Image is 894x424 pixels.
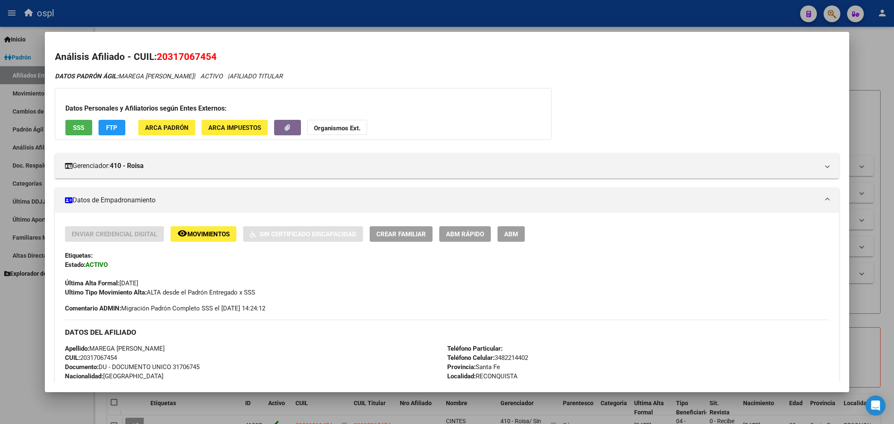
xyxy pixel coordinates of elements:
[447,382,488,389] strong: Código Postal:
[65,304,265,313] span: Migración Padrón Completo SSS el [DATE] 14:24:12
[447,363,500,371] span: Santa Fe
[73,124,84,132] span: SSS
[229,72,282,80] span: AFILIADO TITULAR
[498,226,525,242] button: ABM
[65,279,119,287] strong: Última Alta Formal:
[98,120,125,135] button: FTP
[376,230,426,238] span: Crear Familiar
[72,230,157,238] span: Enviar Credencial Digital
[202,120,268,135] button: ARCA Impuestos
[106,124,117,132] span: FTP
[177,228,187,238] mat-icon: remove_red_eye
[65,372,103,380] strong: Nacionalidad:
[243,226,363,242] button: Sin Certificado Discapacidad
[157,51,217,62] span: 20317067454
[314,124,360,132] strong: Organismos Ext.
[307,120,367,135] button: Organismos Ext.
[65,289,255,296] span: ALTA desde el Padrón Entregado x SSS
[65,363,98,371] strong: Documento:
[65,328,829,337] h3: DATOS DEL AFILIADO
[65,382,99,389] strong: Parentesco:
[370,226,433,242] button: Crear Familiar
[171,226,236,242] button: Movimientos
[65,363,200,371] span: DU - DOCUMENTO UNICO 31706745
[504,230,518,238] span: ABM
[65,195,819,205] mat-panel-title: Datos de Empadronamiento
[439,226,491,242] button: ABM Rápido
[65,226,164,242] button: Enviar Credencial Digital
[86,261,108,269] strong: ACTIVO
[259,230,356,238] span: Sin Certificado Discapacidad
[447,354,528,362] span: 3482214402
[65,252,93,259] strong: Etiquetas:
[65,103,541,114] h3: Datos Personales y Afiliatorios según Entes Externos:
[55,153,840,178] mat-expansion-panel-header: Gerenciador:410 - Roisa
[447,382,502,389] span: 3560
[65,354,117,362] span: 20317067454
[65,372,163,380] span: [GEOGRAPHIC_DATA]
[55,188,840,213] mat-expansion-panel-header: Datos de Empadronamiento
[447,354,495,362] strong: Teléfono Celular:
[138,120,195,135] button: ARCA Padrón
[65,289,147,296] strong: Ultimo Tipo Movimiento Alta:
[65,345,89,352] strong: Apellido:
[110,161,144,171] strong: 410 - Roisa
[446,230,484,238] span: ABM Rápido
[145,124,189,132] span: ARCA Padrón
[65,120,92,135] button: SSS
[208,124,261,132] span: ARCA Impuestos
[55,72,118,80] strong: DATOS PADRÓN ÁGIL:
[447,372,518,380] span: RECONQUISTA
[865,396,886,416] div: Open Intercom Messenger
[55,50,840,64] h2: Análisis Afiliado - CUIL:
[65,345,165,352] span: MAREGA [PERSON_NAME]
[65,261,86,269] strong: Estado:
[65,354,80,362] strong: CUIL:
[55,72,194,80] span: MAREGA [PERSON_NAME]
[65,305,121,312] strong: Comentario ADMIN:
[447,345,503,352] strong: Teléfono Particular:
[55,72,282,80] i: | ACTIVO |
[65,279,138,287] span: [DATE]
[65,382,125,389] span: 0 - Titular
[187,230,230,238] span: Movimientos
[65,161,819,171] mat-panel-title: Gerenciador:
[447,363,476,371] strong: Provincia:
[447,372,476,380] strong: Localidad:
